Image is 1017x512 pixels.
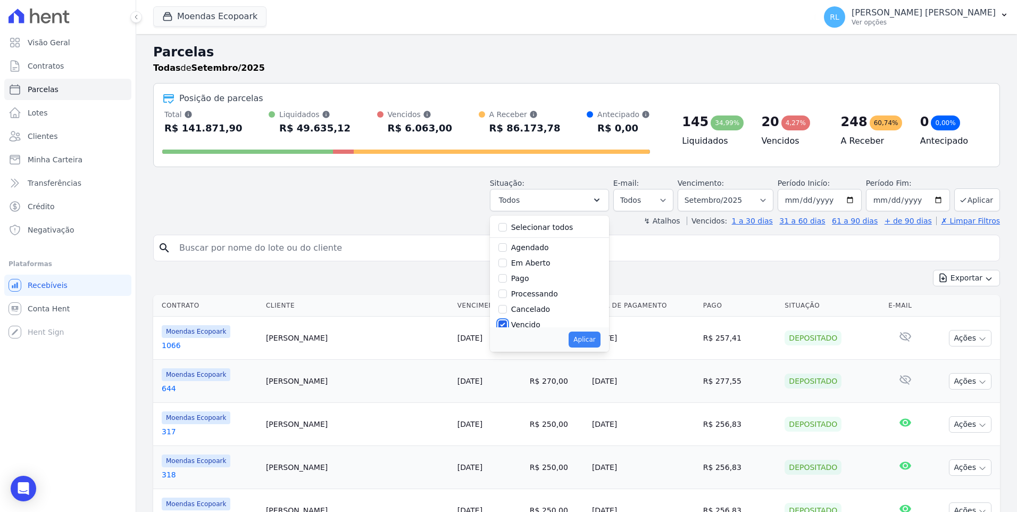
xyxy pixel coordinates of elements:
strong: Setembro/2025 [191,63,265,73]
a: Crédito [4,196,131,217]
span: Negativação [28,225,74,235]
a: [DATE] [457,334,482,342]
input: Buscar por nome do lote ou do cliente [173,237,995,259]
a: Transferências [4,172,131,194]
h2: Parcelas [153,43,1000,62]
label: Período Inicío: [778,179,830,187]
th: Data de Pagamento [588,295,699,317]
span: Contratos [28,61,64,71]
label: Vencidos: [687,217,727,225]
td: [DATE] [588,446,699,489]
div: Depositado [785,331,841,345]
th: Situação [780,295,884,317]
td: [DATE] [588,360,699,403]
div: R$ 0,00 [597,120,650,137]
a: 1066 [162,340,257,351]
div: A Receber [489,109,561,120]
span: Moendas Ecopoark [162,411,230,424]
label: Cancelado [511,305,550,313]
div: Depositado [785,417,841,432]
td: R$ 270,00 [526,360,588,403]
div: Total [164,109,243,120]
button: Moendas Ecopoark [153,6,266,27]
label: Em Aberto [511,259,551,267]
span: Moendas Ecopoark [162,455,230,467]
button: Todos [490,189,609,211]
td: [DATE] [588,317,699,360]
a: 61 a 90 dias [832,217,878,225]
div: 145 [682,113,708,130]
td: [DATE] [588,403,699,446]
div: 34,99% [711,115,744,130]
h4: Liquidados [682,135,744,147]
label: Período Fim: [866,178,950,189]
strong: Todas [153,63,181,73]
a: ✗ Limpar Filtros [936,217,1000,225]
button: Aplicar [569,332,600,348]
span: Moendas Ecopoark [162,498,230,510]
button: Ações [949,416,991,433]
a: Conta Hent [4,298,131,319]
a: [DATE] [457,463,482,472]
label: Selecionar todos [511,223,573,232]
p: de [153,62,265,75]
span: Minha Carteira [28,154,82,165]
a: Contratos [4,55,131,77]
label: Agendado [511,243,549,252]
td: [PERSON_NAME] [262,317,453,360]
a: 31 a 60 dias [779,217,825,225]
div: Vencidos [388,109,452,120]
span: Transferências [28,178,81,188]
label: E-mail: [613,179,639,187]
div: Antecipado [597,109,650,120]
span: Clientes [28,131,57,142]
p: [PERSON_NAME] [PERSON_NAME] [852,7,996,18]
i: search [158,242,171,254]
div: 4,27% [781,115,810,130]
button: Ações [949,330,991,346]
button: Exportar [933,270,1000,286]
td: R$ 257,41 [699,317,781,360]
h4: A Receber [841,135,903,147]
div: Open Intercom Messenger [11,476,36,501]
a: Recebíveis [4,275,131,296]
td: [PERSON_NAME] [262,360,453,403]
button: Ações [949,459,991,476]
button: Ações [949,373,991,390]
th: Cliente [262,295,453,317]
div: Depositado [785,374,841,389]
h4: Antecipado [920,135,982,147]
label: Vencimento: [678,179,724,187]
div: R$ 49.635,12 [279,120,351,137]
div: 20 [761,113,779,130]
span: Lotes [28,108,48,118]
td: [PERSON_NAME] [262,446,453,489]
a: Visão Geral [4,32,131,53]
span: Crédito [28,201,55,212]
a: Negativação [4,219,131,241]
span: Todos [499,194,520,207]
label: ↯ Atalhos [644,217,680,225]
span: Moendas Ecopoark [162,368,230,381]
span: Recebíveis [28,280,68,291]
a: Minha Carteira [4,149,131,170]
div: 0 [920,113,929,130]
label: Vencido [511,320,540,329]
p: Ver opções [852,18,996,27]
div: Depositado [785,460,841,475]
a: 644 [162,383,257,394]
td: R$ 250,00 [526,446,588,489]
th: E-mail [884,295,927,317]
a: 318 [162,469,257,480]
div: Liquidados [279,109,351,120]
div: R$ 86.173,78 [489,120,561,137]
label: Pago [511,274,529,283]
td: R$ 277,55 [699,360,781,403]
div: 60,74% [870,115,903,130]
td: R$ 256,83 [699,446,781,489]
span: Visão Geral [28,37,70,48]
td: R$ 256,83 [699,403,781,446]
button: Aplicar [954,188,1000,211]
a: Lotes [4,102,131,123]
div: 0,00% [931,115,960,130]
